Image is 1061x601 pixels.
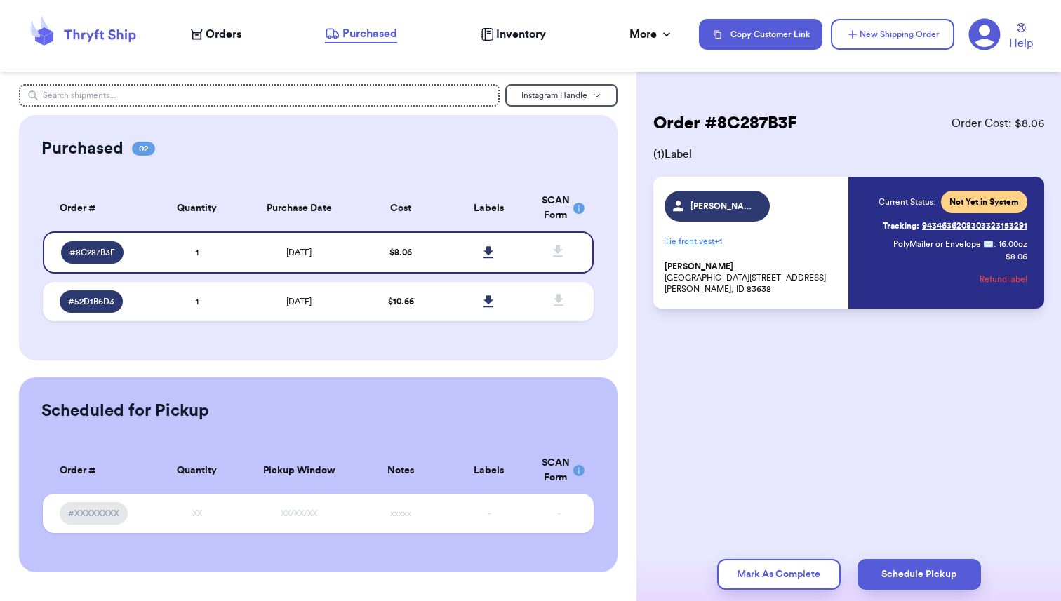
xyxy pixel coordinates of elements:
[481,26,546,43] a: Inventory
[192,509,202,518] span: XX
[43,447,153,494] th: Order #
[665,262,733,272] span: [PERSON_NAME]
[445,447,533,494] th: Labels
[883,220,919,231] span: Tracking:
[542,194,577,223] div: SCAN Form
[286,297,312,306] span: [DATE]
[389,248,412,257] span: $ 8.06
[496,26,546,43] span: Inventory
[717,559,841,590] button: Mark As Complete
[653,146,1044,163] span: ( 1 ) Label
[325,25,397,43] a: Purchased
[68,508,119,519] span: #XXXXXXXX
[357,185,446,231] th: Cost
[1009,23,1033,52] a: Help
[19,84,500,107] input: Search shipments...
[999,238,1027,250] span: 16.00 oz
[241,185,357,231] th: Purchase Date
[390,509,411,518] span: xxxxx
[41,137,124,160] h2: Purchased
[196,297,199,306] span: 1
[952,115,1044,132] span: Order Cost: $ 8.06
[665,261,840,295] p: [GEOGRAPHIC_DATA][STREET_ADDRESS] [PERSON_NAME], ID 83638
[542,456,577,485] div: SCAN Form
[206,26,241,43] span: Orders
[153,185,241,231] th: Quantity
[893,240,994,248] span: PolyMailer or Envelope ✉️
[714,237,722,245] span: + 1
[43,185,153,231] th: Order #
[690,201,757,212] span: [PERSON_NAME].sass4
[1006,251,1027,262] p: $ 8.06
[196,248,199,257] span: 1
[286,248,312,257] span: [DATE]
[1009,35,1033,52] span: Help
[665,230,840,252] p: Tie front vest
[858,559,981,590] button: Schedule Pickup
[357,447,446,494] th: Notes
[883,215,1027,237] a: Tracking:9434636208303323153291
[68,296,114,307] span: # 52D1B6D3
[994,238,996,250] span: :
[505,84,618,107] button: Instagram Handle
[132,142,155,156] span: 02
[558,509,561,518] span: -
[41,400,209,422] h2: Scheduled for Pickup
[949,196,1019,208] span: Not Yet in System
[699,19,822,50] button: Copy Customer Link
[653,112,797,135] h2: Order # 8C287B3F
[980,264,1027,295] button: Refund label
[521,91,587,100] span: Instagram Handle
[388,297,414,306] span: $ 10.66
[831,19,954,50] button: New Shipping Order
[281,509,317,518] span: XX/XX/XX
[241,447,357,494] th: Pickup Window
[153,447,241,494] th: Quantity
[488,509,491,518] span: -
[445,185,533,231] th: Labels
[69,247,115,258] span: # 8C287B3F
[191,26,241,43] a: Orders
[629,26,674,43] div: More
[879,196,935,208] span: Current Status:
[342,25,397,42] span: Purchased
